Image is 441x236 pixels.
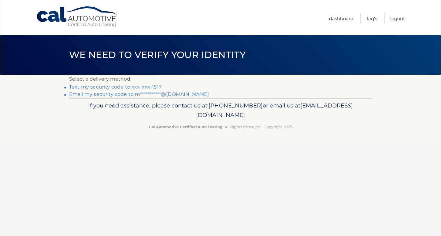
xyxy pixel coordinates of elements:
span: [PHONE_NUMBER] [209,102,263,109]
p: Select a delivery method: [69,75,372,83]
a: FAQ's [367,13,377,24]
a: Cal Automotive [36,6,119,28]
a: Logout [390,13,405,24]
p: If you need assistance, please contact us at: or email us at [73,101,368,120]
span: We need to verify your identity [69,49,246,60]
strong: Cal Automotive Certified Auto Leasing [149,125,222,129]
a: Text my security code to xxx-xxx-1517 [69,84,161,90]
a: Dashboard [329,13,354,24]
p: - All Rights Reserved - Copyright 2025 [73,124,368,130]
